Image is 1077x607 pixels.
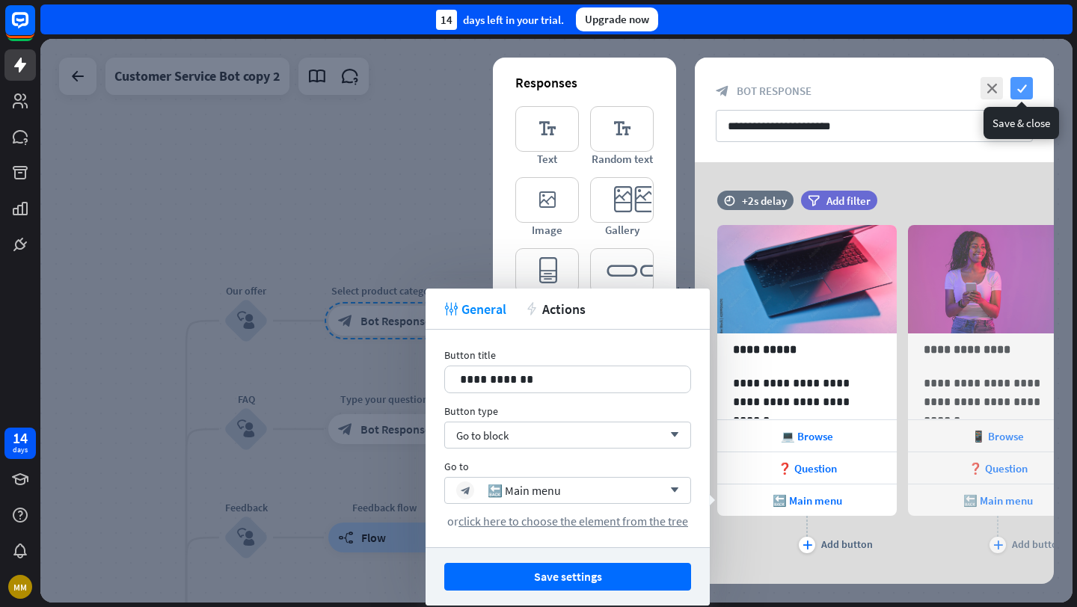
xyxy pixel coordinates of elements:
[826,194,871,208] span: Add filter
[773,493,842,508] span: 🔙 Main menu
[13,445,28,455] div: days
[724,195,735,206] i: time
[972,429,1024,443] span: 📱 Browse
[542,301,586,318] span: Actions
[444,460,691,473] div: Go to
[458,514,688,529] span: click here to choose the element from the tree
[1012,537,1064,551] div: Add button
[444,348,691,362] div: Button title
[4,428,36,459] a: 14 days
[436,10,457,30] div: 14
[803,540,812,549] i: plus
[488,483,561,498] div: 🔙 Main menu
[525,302,538,315] i: action
[717,225,897,333] img: preview
[663,431,679,440] i: arrow_down
[456,428,509,443] span: Go to block
[781,429,833,443] span: 💻 Browse
[8,575,32,599] div: MM
[963,493,1033,508] span: 🔙 Main menu
[461,301,506,318] span: General
[993,540,1003,549] i: plus
[444,514,691,529] div: or
[969,461,1028,475] span: ❓ Question
[778,461,837,475] span: ❓ Question
[12,6,57,51] button: Open LiveChat chat widget
[461,486,470,496] i: block_bot_response
[444,404,691,418] div: Button type
[576,7,658,31] div: Upgrade now
[1010,77,1033,99] i: check
[716,84,729,98] i: block_bot_response
[436,10,564,30] div: days left in your trial.
[13,431,28,445] div: 14
[737,84,811,98] span: Bot Response
[663,486,679,495] i: arrow_down
[444,302,458,315] i: tweak
[444,563,691,591] button: Save settings
[821,537,873,551] div: Add button
[981,77,1003,99] i: close
[742,194,787,208] div: +2s delay
[808,195,820,206] i: filter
